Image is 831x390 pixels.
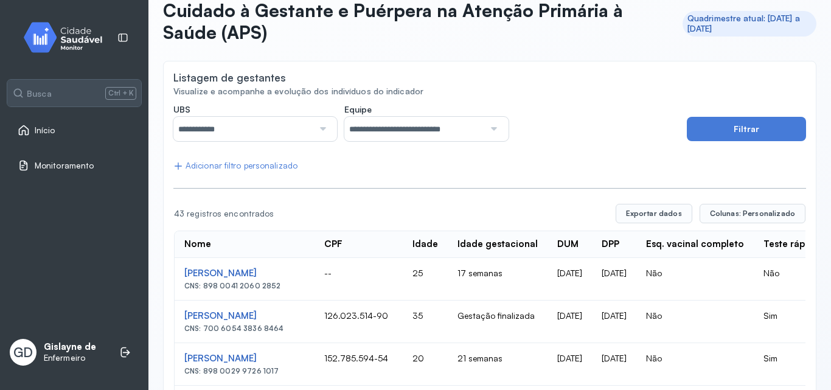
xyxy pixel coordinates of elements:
span: Equipe [344,104,372,115]
td: Não [636,343,754,386]
span: Colunas: Personalizado [710,209,795,218]
div: DPP [602,239,619,250]
td: 17 semanas [448,258,548,301]
td: [DATE] [548,301,592,343]
span: Ctrl + K [105,87,136,99]
a: Início [18,124,131,136]
td: [DATE] [592,258,636,301]
p: Enfermeiro [44,353,96,363]
p: Gislayne de [44,341,96,353]
div: CNS: 898 0041 2060 2852 [184,282,305,290]
td: -- [315,258,403,301]
div: CPF [324,239,342,250]
td: 35 [403,301,448,343]
span: Início [35,125,55,136]
td: [DATE] [548,258,592,301]
td: [DATE] [592,301,636,343]
img: monitor.svg [13,19,122,55]
td: Gestação finalizada [448,301,548,343]
button: Exportar dados [616,204,692,223]
span: UBS [173,104,190,115]
a: Monitoramento [18,159,131,172]
td: 20 [403,343,448,386]
div: CNS: 898 0029 9726 1017 [184,367,305,375]
td: Não [636,258,754,301]
span: Busca [27,88,52,99]
div: 43 registros encontrados [174,209,606,219]
button: Colunas: Personalizado [700,204,805,223]
div: DUM [557,239,579,250]
div: Idade gestacional [457,239,538,250]
div: Visualize e acompanhe a evolução dos indivíduos do indicador [173,86,806,97]
div: [PERSON_NAME] [184,268,305,279]
button: Filtrar [687,117,806,141]
div: [PERSON_NAME] [184,310,305,322]
div: Idade [412,239,438,250]
td: 21 semanas [448,343,548,386]
div: Adicionar filtro personalizado [173,161,297,171]
span: GD [13,344,33,360]
span: Monitoramento [35,161,94,171]
td: 126.023.514-90 [315,301,403,343]
td: [DATE] [548,343,592,386]
div: Quadrimestre atual: [DATE] a [DATE] [687,13,812,34]
td: 152.785.594-54 [315,343,403,386]
div: [PERSON_NAME] [184,353,305,364]
div: CNS: 700 6054 3836 8464 [184,324,305,333]
td: Não [636,301,754,343]
div: Listagem de gestantes [173,71,286,84]
td: 25 [403,258,448,301]
td: [DATE] [592,343,636,386]
div: Nome [184,239,211,250]
div: Esq. vacinal completo [646,239,744,250]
